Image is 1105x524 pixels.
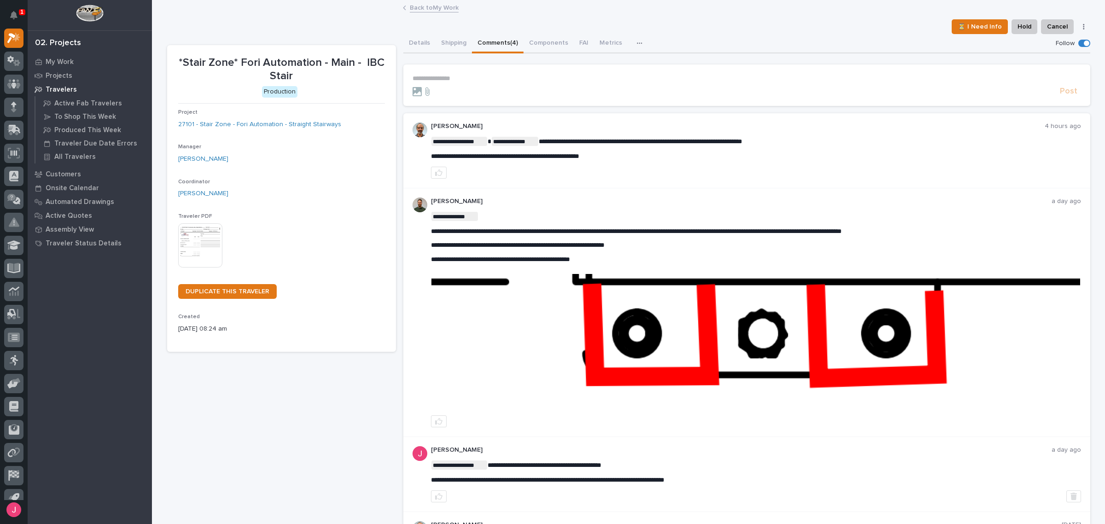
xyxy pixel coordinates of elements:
[46,170,81,179] p: Customers
[1012,19,1037,34] button: Hold
[46,86,77,94] p: Travelers
[1052,446,1081,454] p: a day ago
[958,21,1002,32] span: ⏳ I Need Info
[436,34,472,53] button: Shipping
[431,167,447,179] button: like this post
[178,56,385,83] p: *Stair Zone* Fori Automation - Main - IBC Stair
[178,154,228,164] a: [PERSON_NAME]
[4,500,23,519] button: users-avatar
[574,34,594,53] button: FAI
[28,209,152,222] a: Active Quotes
[413,446,427,461] img: ACg8ocI-SXp0KwvcdjE4ZoRMyLsZRSgZqnEZt9q_hAaElEsh-D-asw=s96-c
[28,55,152,69] a: My Work
[403,34,436,53] button: Details
[178,189,228,198] a: [PERSON_NAME]
[413,198,427,212] img: AATXAJw4slNr5ea0WduZQVIpKGhdapBAGQ9xVsOeEvl5=s96-c
[178,324,385,334] p: [DATE] 08:24 am
[431,122,1045,130] p: [PERSON_NAME]
[28,69,152,82] a: Projects
[523,34,574,53] button: Components
[20,9,23,15] p: 1
[1056,86,1081,97] button: Post
[35,123,152,136] a: Produced This Week
[35,97,152,110] a: Active Fab Travelers
[952,19,1008,34] button: ⏳ I Need Info
[413,122,427,137] img: AOh14GhUnP333BqRmXh-vZ-TpYZQaFVsuOFmGre8SRZf2A=s96-c
[35,38,81,48] div: 02. Projects
[178,110,198,115] span: Project
[410,2,459,12] a: Back toMy Work
[35,150,152,163] a: All Travelers
[46,212,92,220] p: Active Quotes
[178,314,200,320] span: Created
[178,214,212,219] span: Traveler PDF
[76,5,103,22] img: Workspace Logo
[431,415,447,427] button: like this post
[12,11,23,26] div: Notifications1
[431,490,447,502] button: like this post
[1056,40,1075,47] p: Follow
[28,181,152,195] a: Onsite Calendar
[472,34,523,53] button: Comments (4)
[35,137,152,150] a: Traveler Due Date Errors
[28,82,152,96] a: Travelers
[178,144,201,150] span: Manager
[46,58,74,66] p: My Work
[35,110,152,123] a: To Shop This Week
[28,236,152,250] a: Traveler Status Details
[1047,21,1068,32] span: Cancel
[594,34,628,53] button: Metrics
[431,446,1052,454] p: [PERSON_NAME]
[54,99,122,108] p: Active Fab Travelers
[28,167,152,181] a: Customers
[1045,122,1081,130] p: 4 hours ago
[46,184,99,192] p: Onsite Calendar
[1066,490,1081,502] button: Delete post
[178,179,210,185] span: Coordinator
[178,284,277,299] a: DUPLICATE THIS TRAVELER
[54,153,96,161] p: All Travelers
[46,226,94,234] p: Assembly View
[54,140,137,148] p: Traveler Due Date Errors
[431,198,1052,205] p: [PERSON_NAME]
[4,6,23,25] button: Notifications
[46,239,122,248] p: Traveler Status Details
[186,288,269,295] span: DUPLICATE THIS TRAVELER
[1018,21,1031,32] span: Hold
[178,120,341,129] a: 27101 - Stair Zone - Fori Automation - Straight Stairways
[54,113,116,121] p: To Shop This Week
[1060,86,1077,97] span: Post
[1041,19,1074,34] button: Cancel
[28,222,152,236] a: Assembly View
[1052,198,1081,205] p: a day ago
[46,72,72,80] p: Projects
[28,195,152,209] a: Automated Drawings
[54,126,121,134] p: Produced This Week
[262,86,297,98] div: Production
[46,198,114,206] p: Automated Drawings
